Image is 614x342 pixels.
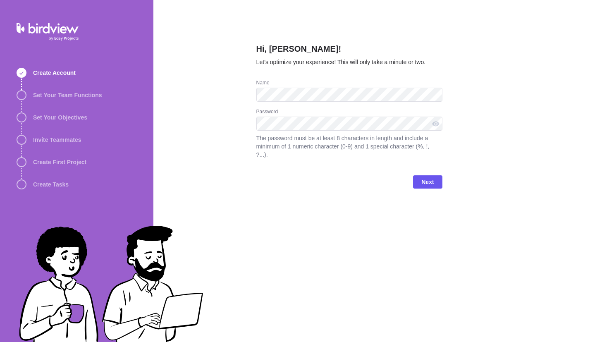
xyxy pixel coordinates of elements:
span: The password must be at least 8 characters in length and include a minimum of 1 numeric character... [256,134,442,159]
span: Create Tasks [33,180,69,189]
span: Set Your Objectives [33,113,87,122]
span: Create First Project [33,158,86,166]
span: Next [421,177,434,187]
span: Next [413,175,442,189]
div: Password [256,108,442,117]
span: Set Your Team Functions [33,91,102,99]
span: Create Account [33,69,76,77]
span: Invite Teammates [33,136,81,144]
h2: Hi, [PERSON_NAME]! [256,43,442,58]
div: Name [256,79,442,88]
span: Let’s optimize your experience! This will only take a minute or two. [256,59,426,65]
